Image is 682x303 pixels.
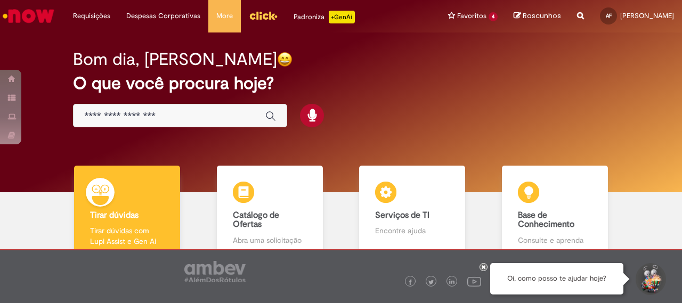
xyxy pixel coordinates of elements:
[73,11,110,21] span: Requisições
[199,166,342,258] a: Catálogo de Ofertas Abra uma solicitação
[428,280,434,285] img: logo_footer_twitter.png
[233,210,279,230] b: Catálogo de Ofertas
[90,225,164,247] p: Tirar dúvidas com Lupi Assist e Gen Ai
[277,52,293,67] img: happy-face.png
[90,210,139,220] b: Tirar dúvidas
[518,235,592,245] p: Consulte e aprenda
[294,11,355,23] div: Padroniza
[184,261,246,282] img: logo_footer_ambev_rotulo_gray.png
[126,11,200,21] span: Despesas Corporativas
[457,11,486,21] span: Favoritos
[233,235,307,245] p: Abra uma solicitação
[329,11,355,23] p: +GenAi
[249,7,278,23] img: click_logo_yellow_360x200.png
[73,50,277,69] h2: Bom dia, [PERSON_NAME]
[216,11,233,21] span: More
[484,166,627,258] a: Base de Conhecimento Consulte e aprenda
[467,274,481,288] img: logo_footer_youtube.png
[490,263,623,294] div: Oi, como posso te ajudar hoje?
[620,11,674,20] span: [PERSON_NAME]
[634,263,666,295] button: Iniciar Conversa de Suporte
[73,74,608,93] h2: O que você procura hoje?
[523,11,561,21] span: Rascunhos
[375,225,449,236] p: Encontre ajuda
[375,210,429,220] b: Serviços de TI
[518,210,574,230] b: Base de Conhecimento
[606,12,612,19] span: AF
[1,5,56,27] img: ServiceNow
[341,166,484,258] a: Serviços de TI Encontre ajuda
[449,279,454,285] img: logo_footer_linkedin.png
[408,280,413,285] img: logo_footer_facebook.png
[489,12,498,21] span: 4
[514,11,561,21] a: Rascunhos
[56,166,199,258] a: Tirar dúvidas Tirar dúvidas com Lupi Assist e Gen Ai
